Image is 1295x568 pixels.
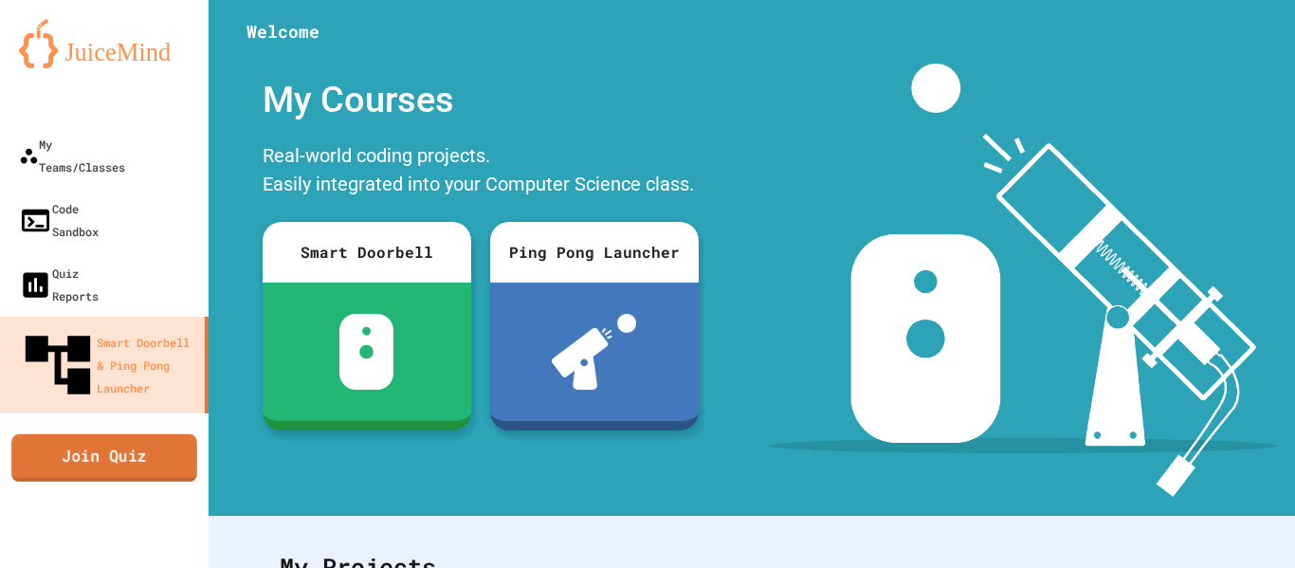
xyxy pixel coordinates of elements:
[769,64,1277,497] img: banner-image-my-projects.png
[339,314,393,390] img: sdb-white.svg
[552,314,636,390] img: ppl-with-ball.png
[253,64,708,137] div: My Courses
[19,133,125,178] div: My Teams/Classes
[19,19,190,68] img: logo-orange.svg
[19,262,99,307] div: Quiz Reports
[19,197,99,243] div: Code Sandbox
[11,433,197,481] a: Join Quiz
[253,137,708,208] div: Real-world coding projects. Easily integrated into your Computer Science class.
[490,222,699,283] div: Ping Pong Launcher
[19,326,197,404] div: Smart Doorbell & Ping Pong Launcher
[263,222,471,283] div: Smart Doorbell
